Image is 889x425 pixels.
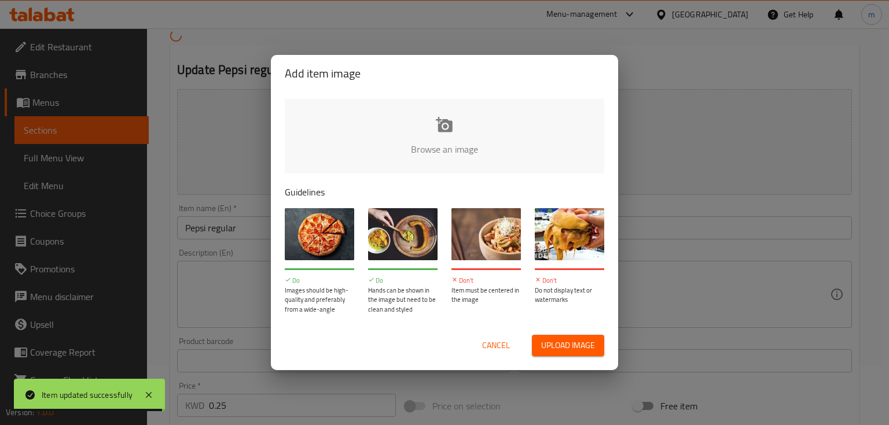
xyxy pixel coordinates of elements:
[285,64,604,83] h2: Add item image
[477,335,515,356] button: Cancel
[285,286,354,315] p: Images should be high-quality and preferably from a wide-angle
[541,338,595,353] span: Upload image
[535,276,604,286] p: Don't
[535,208,604,260] img: guide-img-4@3x.jpg
[535,286,604,305] p: Do not display text or watermarks
[42,389,133,401] div: Item updated successfully
[285,185,604,199] p: Guidelines
[482,338,510,353] span: Cancel
[368,208,438,260] img: guide-img-2@3x.jpg
[368,286,438,315] p: Hands can be shown in the image but need to be clean and styled
[451,208,521,260] img: guide-img-3@3x.jpg
[451,286,521,305] p: Item must be centered in the image
[532,335,604,356] button: Upload image
[368,276,438,286] p: Do
[451,276,521,286] p: Don't
[285,276,354,286] p: Do
[285,208,354,260] img: guide-img-1@3x.jpg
